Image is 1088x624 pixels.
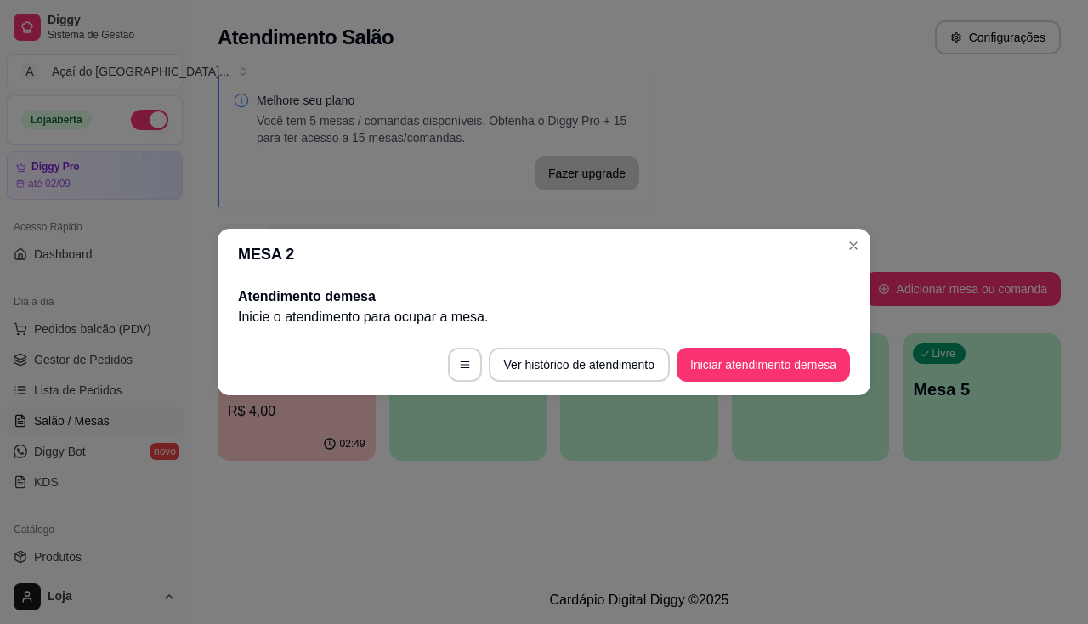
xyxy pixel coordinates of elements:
header: MESA 2 [218,229,870,280]
button: Close [840,232,867,259]
button: Ver histórico de atendimento [489,348,670,382]
p: Inicie o atendimento para ocupar a mesa . [238,307,850,327]
h2: Atendimento de mesa [238,286,850,307]
button: Iniciar atendimento demesa [677,348,850,382]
